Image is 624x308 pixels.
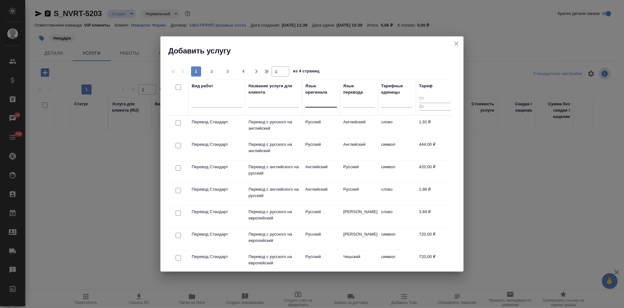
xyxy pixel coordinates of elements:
[340,183,378,205] td: Русский
[168,46,464,56] h2: Добавить услугу
[223,68,233,75] span: 3
[302,228,340,250] td: Русский
[302,138,340,160] td: Русский
[378,183,416,205] td: слово
[378,228,416,250] td: символ
[192,231,242,237] p: Перевод Стандарт
[238,66,249,77] button: 4
[419,103,451,111] input: До
[305,83,337,95] div: Язык оригинала
[302,250,340,273] td: Русский
[416,228,454,250] td: 720,00 ₽
[302,206,340,228] td: Русский
[249,164,299,176] p: Перевод с английского на русский
[249,186,299,199] p: Перевод с английского на русский
[249,83,299,95] div: Название услуги для клиента
[302,161,340,183] td: Английский
[249,254,299,266] p: Перевод с русского на европейский
[293,67,320,77] span: из 4 страниц
[340,161,378,183] td: Русский
[192,141,242,148] p: Перевод Стандарт
[416,138,454,160] td: 444,00 ₽
[343,83,375,95] div: Язык перевода
[416,183,454,205] td: 1,86 ₽
[223,66,233,77] button: 3
[416,250,454,273] td: 720,00 ₽
[249,231,299,244] p: Перевод с русского на европейский
[416,116,454,138] td: 1,91 ₽
[249,119,299,132] p: Перевод с русского на английский
[378,206,416,228] td: слово
[378,250,416,273] td: символ
[419,95,451,103] input: От
[192,119,242,125] p: Перевод Стандарт
[340,116,378,138] td: Английский
[378,161,416,183] td: символ
[340,138,378,160] td: Английский
[192,186,242,193] p: Перевод Стандарт
[192,254,242,260] p: Перевод Стандарт
[416,161,454,183] td: 420,00 ₽
[207,66,217,77] button: 2
[249,141,299,154] p: Перевод с русского на английский
[207,68,217,75] span: 2
[340,206,378,228] td: [PERSON_NAME]
[340,228,378,250] td: [PERSON_NAME]
[192,209,242,215] p: Перевод Стандарт
[340,250,378,273] td: Чешский
[416,206,454,228] td: 3,84 ₽
[452,39,461,48] button: close
[192,164,242,170] p: Перевод Стандарт
[378,116,416,138] td: слово
[238,68,249,75] span: 4
[192,83,213,89] div: Вид работ
[249,209,299,221] p: Перевод с русского на европейский
[378,138,416,160] td: символ
[419,83,433,89] div: Тариф
[302,116,340,138] td: Русский
[302,183,340,205] td: Английский
[381,83,413,95] div: Тарифные единицы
